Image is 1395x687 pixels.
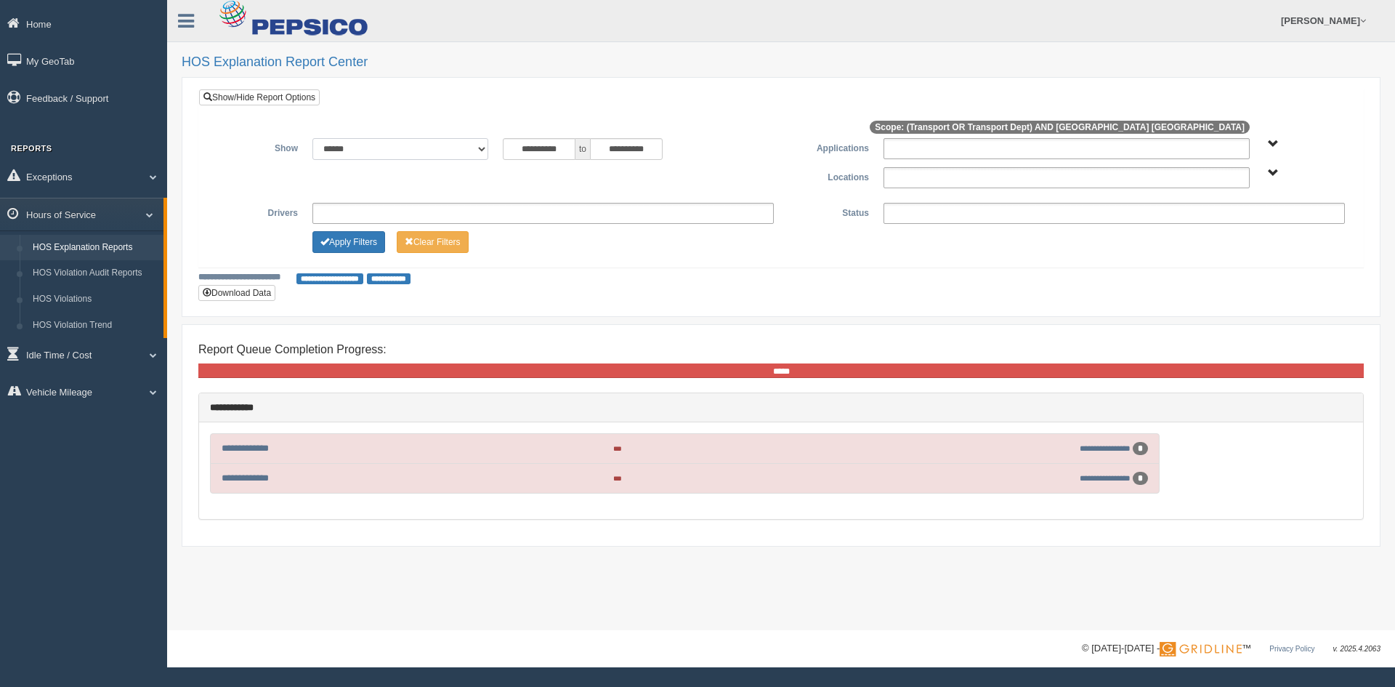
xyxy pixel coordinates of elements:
[198,343,1364,356] h4: Report Queue Completion Progress:
[575,138,590,160] span: to
[182,55,1380,70] h2: HOS Explanation Report Center
[781,203,876,220] label: Status
[1082,641,1380,656] div: © [DATE]-[DATE] - ™
[26,260,163,286] a: HOS Violation Audit Reports
[26,286,163,313] a: HOS Violations
[397,231,469,253] button: Change Filter Options
[26,235,163,261] a: HOS Explanation Reports
[210,138,305,156] label: Show
[1160,642,1242,656] img: Gridline
[781,167,876,185] label: Locations
[870,121,1250,134] span: Scope: (Transport OR Transport Dept) AND [GEOGRAPHIC_DATA] [GEOGRAPHIC_DATA]
[199,89,320,105] a: Show/Hide Report Options
[1333,645,1380,653] span: v. 2025.4.2063
[210,203,305,220] label: Drivers
[781,138,876,156] label: Applications
[198,285,275,301] button: Download Data
[312,231,385,253] button: Change Filter Options
[1269,645,1314,653] a: Privacy Policy
[26,313,163,339] a: HOS Violation Trend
